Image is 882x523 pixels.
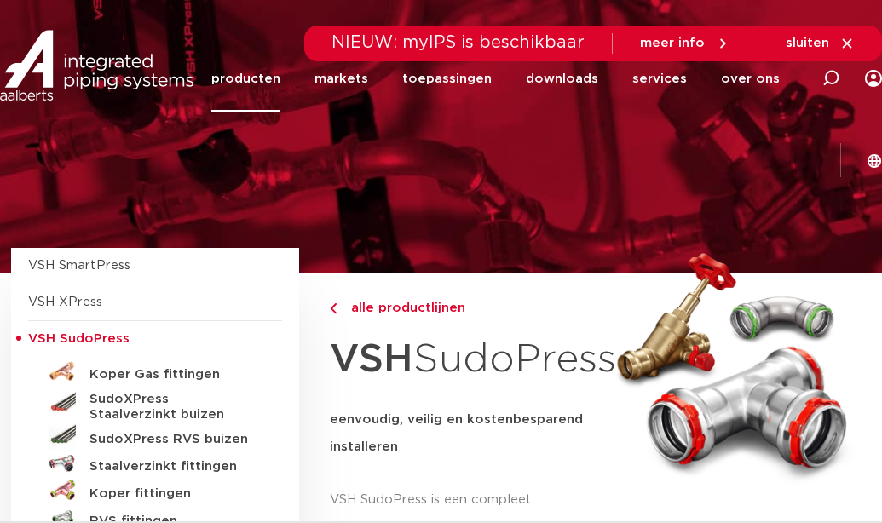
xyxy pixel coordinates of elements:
h5: SudoXPress RVS buizen [89,432,258,447]
h5: Koper fittingen [89,486,258,502]
a: VSH XPress [28,296,102,308]
img: chevron-right.svg [330,303,337,314]
h1: SudoPress [330,327,596,393]
a: services [632,46,687,112]
span: alle productlijnen [341,302,465,314]
strong: eenvoudig, veilig en kostenbesparend installeren [330,413,583,453]
a: SudoXPress Staalverzinkt buizen [28,385,282,422]
a: over ons [721,46,780,112]
a: VSH SmartPress [28,259,130,272]
span: NIEUW: myIPS is beschikbaar [331,34,585,51]
h5: Staalverzinkt fittingen [89,459,258,474]
h5: Koper Gas fittingen [89,367,258,382]
span: sluiten [786,37,829,49]
a: markets [314,46,368,112]
a: Koper fittingen [28,477,282,504]
a: downloads [526,46,598,112]
a: Staalverzinkt fittingen [28,450,282,477]
a: alle productlijnen [330,298,596,319]
nav: Menu [211,46,780,112]
strong: VSH [330,340,413,379]
h5: SudoXPress Staalverzinkt buizen [89,392,258,422]
a: SudoXPress RVS buizen [28,422,282,450]
a: producten [211,46,280,112]
span: meer info [640,37,705,49]
a: toepassingen [402,46,492,112]
a: sluiten [786,36,855,51]
a: meer info [640,36,730,51]
div: my IPS [865,60,882,97]
a: Koper Gas fittingen [28,358,282,385]
span: VSH SudoPress [28,332,130,345]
